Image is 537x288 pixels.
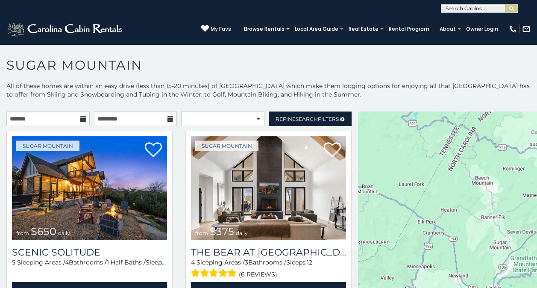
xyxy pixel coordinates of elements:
[307,259,312,266] span: 12
[65,259,69,266] span: 4
[12,258,167,280] div: Sleeping Areas / Bathrooms / Sleeps:
[191,247,346,258] h3: The Bear At Sugar Mountain
[191,259,195,266] span: 4
[191,258,346,280] div: Sleeping Areas / Bathrooms / Sleeps:
[240,23,289,35] a: Browse Rentals
[239,269,277,280] span: (6 reviews)
[245,259,248,266] span: 3
[384,23,434,35] a: Rental Program
[12,247,167,258] a: Scenic Solitude
[462,23,502,35] a: Owner Login
[195,230,208,236] span: from
[201,25,231,33] a: My Favs
[291,23,343,35] a: Local Area Guide
[6,21,125,38] img: White-1-2.png
[58,230,70,236] span: daily
[509,25,517,33] img: phone-regular-white.png
[191,247,346,258] a: The Bear At [GEOGRAPHIC_DATA]
[522,25,531,33] img: mail-regular-white.png
[16,141,79,151] a: Sugar Mountain
[107,259,146,266] span: 1 Half Baths /
[324,141,341,159] a: Add to favorites
[195,141,258,151] a: Sugar Mountain
[211,25,231,33] span: My Favs
[12,259,15,266] span: 5
[210,225,234,238] span: $375
[276,116,339,122] span: Refine Filters
[191,136,346,240] img: The Bear At Sugar Mountain
[236,230,248,236] span: daily
[435,23,460,35] a: About
[296,116,318,122] span: Search
[145,141,162,159] a: Add to favorites
[12,136,167,240] img: Scenic Solitude
[344,23,383,35] a: Real Estate
[191,136,346,240] a: The Bear At Sugar Mountain from $375 daily
[12,136,167,240] a: Scenic Solitude from $650 daily
[269,112,352,126] a: RefineSearchFilters
[16,230,29,236] span: from
[31,225,56,238] span: $650
[166,259,172,266] span: 12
